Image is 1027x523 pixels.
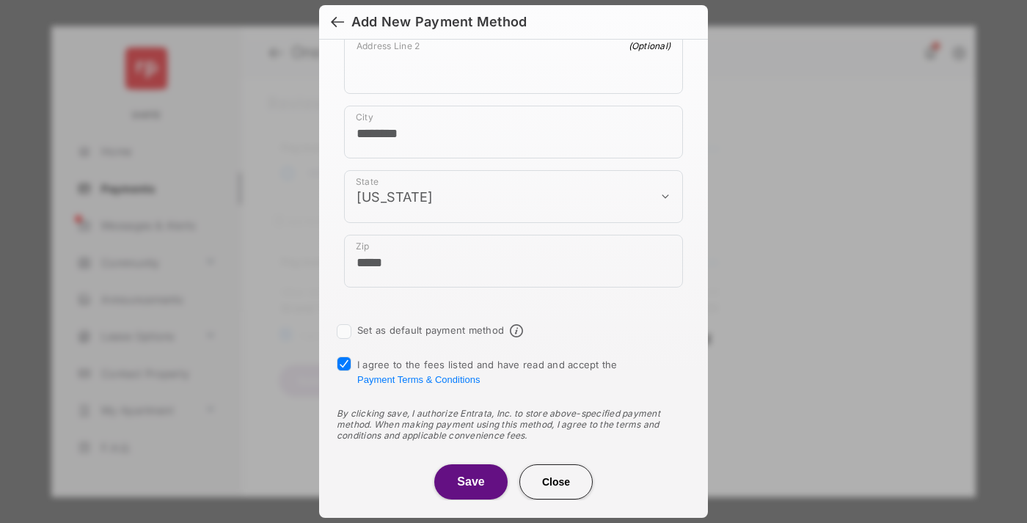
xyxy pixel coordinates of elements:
span: Default payment method info [510,324,523,337]
div: payment_method_screening[postal_addresses][addressLine2] [344,34,683,94]
button: I agree to the fees listed and have read and accept the [357,374,480,385]
div: payment_method_screening[postal_addresses][locality] [344,106,683,158]
div: Add New Payment Method [351,14,527,30]
button: Save [434,464,508,500]
label: Set as default payment method [357,324,504,336]
span: I agree to the fees listed and have read and accept the [357,359,618,385]
div: payment_method_screening[postal_addresses][postalCode] [344,235,683,288]
div: payment_method_screening[postal_addresses][administrativeArea] [344,170,683,223]
button: Close [519,464,593,500]
div: By clicking save, I authorize Entrata, Inc. to store above-specified payment method. When making ... [337,408,690,441]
